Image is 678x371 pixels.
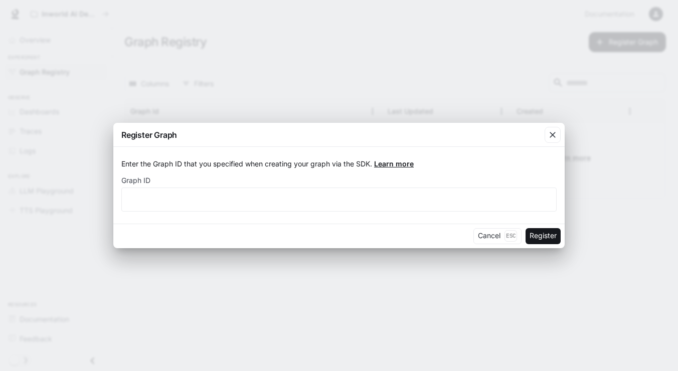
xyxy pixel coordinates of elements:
a: Learn more [374,159,414,168]
p: Graph ID [121,177,150,184]
p: Enter the Graph ID that you specified when creating your graph via the SDK. [121,159,557,169]
p: Esc [504,230,517,241]
button: CancelEsc [473,228,522,244]
p: Register Graph [121,129,177,141]
button: Register [526,228,561,244]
